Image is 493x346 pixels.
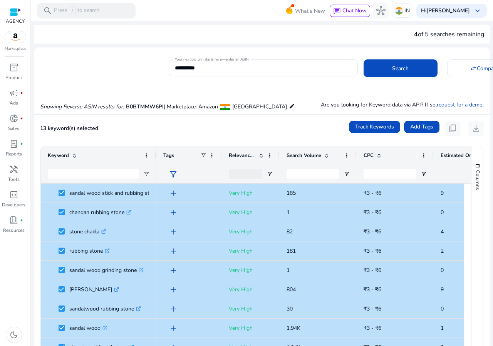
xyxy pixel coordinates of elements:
button: hub [373,3,389,19]
span: filter_alt [169,170,178,179]
p: stone chakla [69,224,106,240]
span: Tags [163,152,174,159]
span: code_blocks [9,190,18,199]
span: Search Volume [287,152,321,159]
span: 185 [287,189,296,197]
span: 0 [441,267,444,274]
p: Very High [229,204,273,220]
p: Are you looking for Keyword data via API? If so, . [321,101,484,109]
p: Hi [421,8,470,14]
span: 82 [287,228,293,235]
p: Very High [229,282,273,297]
p: Press to search [54,7,99,15]
span: download [471,124,481,133]
span: ₹3 - ₹6 [364,267,381,274]
span: handyman [9,165,18,174]
button: download [468,121,484,136]
img: amazon.svg [5,31,26,43]
p: Resources [3,227,25,234]
span: / [69,7,76,15]
a: request for a demo [437,101,483,108]
span: 181 [287,247,296,255]
span: ₹3 - ₹6 [364,286,381,293]
button: Open Filter Menu [344,171,350,177]
span: content_copy [448,124,458,133]
p: IN [404,4,410,17]
span: 4 [414,30,418,39]
span: 2 [441,247,444,255]
span: inventory_2 [9,63,18,72]
p: rubbing stone [69,243,110,259]
input: CPC Filter Input [364,169,416,179]
button: Open Filter Menu [267,171,273,177]
div: of 5 searches remaining [414,30,484,39]
span: book_4 [9,216,18,225]
span: hub [376,6,386,15]
button: Search [364,59,438,77]
p: Sales [8,125,19,132]
mat-label: Your next big win starts here—enter an ASIN [175,57,248,62]
b: [PERSON_NAME] [426,7,470,14]
p: chandan rubbing stone [69,204,131,220]
span: add [169,208,178,217]
span: 9 [441,189,444,197]
button: content_copy [445,121,461,136]
span: ₹3 - ₹6 [364,324,381,332]
mat-icon: edit [289,101,295,111]
span: fiber_manual_record [20,117,23,120]
span: Relevance Score [229,152,256,159]
span: 13 keyword(s) selected [40,125,98,132]
span: ₹3 - ₹6 [364,209,381,216]
button: chatChat Now [330,5,370,17]
button: Track Keywords [349,121,400,133]
p: Very High [229,185,273,201]
input: Keyword Filter Input [48,169,139,179]
input: Search Volume Filter Input [287,169,339,179]
span: 1 [287,267,290,274]
span: B0BTMMW6PJ [126,103,164,110]
p: Ads [10,100,18,106]
span: Chat Now [342,7,367,14]
p: Very High [229,262,273,278]
p: Very High [229,243,273,259]
span: fiber_manual_record [20,142,23,145]
span: donut_small [9,114,18,123]
span: ₹3 - ₹6 [364,305,381,312]
p: Very High [229,301,273,317]
mat-icon: swap_horiz [470,65,477,72]
span: What's New [295,4,325,18]
p: Product [5,74,22,81]
span: Search [392,64,409,73]
span: add [169,324,178,333]
span: add [169,246,178,256]
span: 1 [287,209,290,216]
i: Showing Reverse ASIN results for: [40,103,124,110]
p: sandal wood stick and rubbing stone [69,185,165,201]
span: Add Tags [410,123,433,131]
span: keyboard_arrow_down [473,6,482,15]
p: sandal wood [69,320,107,336]
span: ₹3 - ₹6 [364,228,381,235]
p: Developers [2,201,25,208]
p: Tools [8,176,20,183]
span: Estimated Orders/Month [441,152,487,159]
span: Keyword [48,152,69,159]
span: campaign [9,88,18,98]
p: [PERSON_NAME] [69,282,119,297]
span: dark_mode [9,330,18,339]
span: chat [333,7,341,15]
span: 4 [441,228,444,235]
span: ₹3 - ₹6 [364,247,381,255]
button: Open Filter Menu [143,171,149,177]
img: in.svg [395,7,403,15]
span: 0 [441,209,444,216]
span: ₹3 - ₹6 [364,189,381,197]
p: Marketplace [5,46,26,52]
span: add [169,227,178,236]
span: lab_profile [9,139,18,149]
span: [GEOGRAPHIC_DATA] [232,103,287,110]
span: CPC [364,152,374,159]
span: 804 [287,286,296,293]
span: fiber_manual_record [20,219,23,222]
button: Open Filter Menu [421,171,427,177]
